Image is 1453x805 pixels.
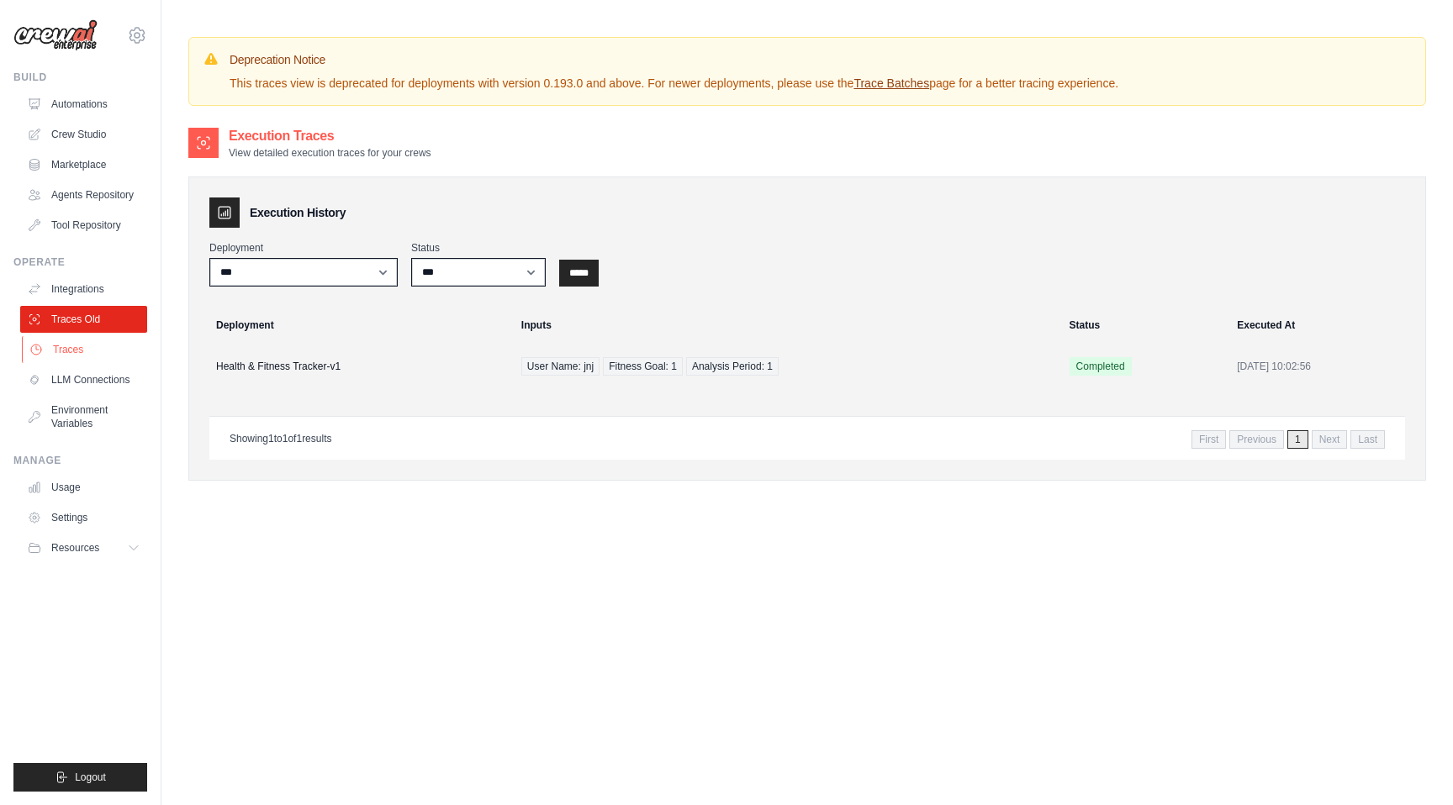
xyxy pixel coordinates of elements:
[209,241,398,255] label: Deployment
[1191,430,1385,449] nav: Pagination
[13,454,147,467] div: Manage
[20,121,147,148] a: Crew Studio
[13,763,147,792] button: Logout
[1191,430,1226,449] span: First
[22,336,149,363] a: Traces
[1059,307,1228,344] th: Status
[13,255,147,269] div: Operate
[1227,344,1419,389] td: [DATE] 10:02:56
[20,504,147,531] a: Settings
[521,357,600,376] span: User Name: jnj
[1229,430,1284,449] span: Previous
[853,76,929,90] a: Trace Batches
[51,541,99,555] span: Resources
[20,306,147,333] a: Traces Old
[283,433,288,445] span: 1
[1070,357,1132,376] span: Completed
[20,151,147,178] a: Marketplace
[1227,307,1419,344] th: Executed At
[686,357,779,376] span: Analysis Period: 1
[511,344,1059,389] td: {"user_name":"jnj","fitness_goal":"1","analysis_period":"1"}
[229,146,431,160] p: View detailed execution traces for your crews
[296,433,302,445] span: 1
[196,344,511,389] td: Health & Fitness Tracker-v1
[20,276,147,303] a: Integrations
[229,126,431,146] h2: Execution Traces
[1350,430,1385,449] span: Last
[20,534,147,561] button: Resources
[13,71,147,84] div: Build
[268,433,274,445] span: 1
[250,204,346,221] h3: Execution History
[20,182,147,208] a: Agents Repository
[411,241,546,255] label: Status
[20,397,147,437] a: Environment Variables
[230,432,331,445] p: Showing to of results
[13,19,98,51] img: Logo
[20,474,147,501] a: Usage
[75,771,106,784] span: Logout
[1287,430,1308,449] span: 1
[196,307,511,344] th: Deployment
[230,51,1118,68] h3: Deprecation Notice
[20,212,147,239] a: Tool Repository
[603,357,683,376] span: Fitness Goal: 1
[1312,430,1348,449] span: Next
[20,366,147,393] a: LLM Connections
[511,307,1059,344] th: Inputs
[230,75,1118,92] p: This traces view is deprecated for deployments with version 0.193.0 and above. For newer deployme...
[20,91,147,118] a: Automations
